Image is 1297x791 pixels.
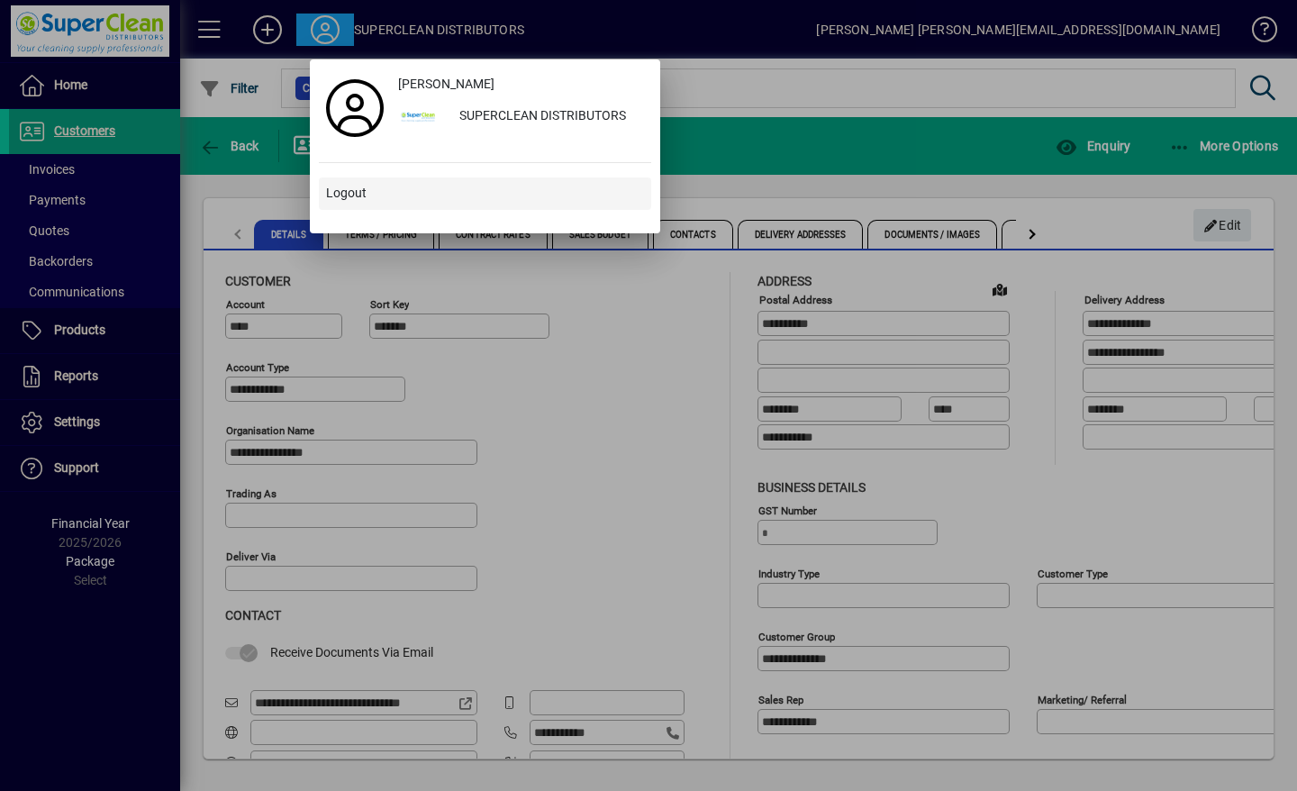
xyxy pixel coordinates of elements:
[319,177,651,210] button: Logout
[398,75,494,94] span: [PERSON_NAME]
[391,68,651,101] a: [PERSON_NAME]
[391,101,651,133] button: SUPERCLEAN DISTRIBUTORS
[319,92,391,124] a: Profile
[326,184,367,203] span: Logout
[445,101,651,133] div: SUPERCLEAN DISTRIBUTORS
